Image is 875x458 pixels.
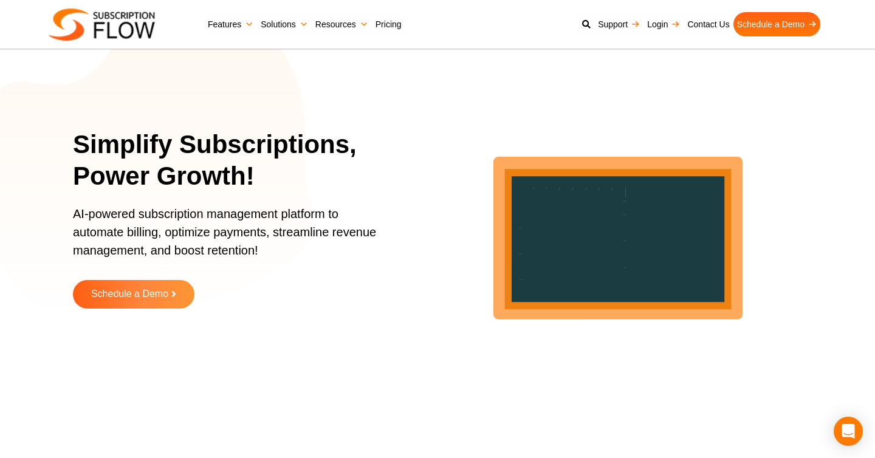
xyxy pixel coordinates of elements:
[643,12,684,36] a: Login
[257,12,312,36] a: Solutions
[733,12,820,36] a: Schedule a Demo
[834,417,863,446] div: Open Intercom Messenger
[73,129,404,193] h1: Simplify Subscriptions, Power Growth!
[594,12,643,36] a: Support
[684,12,733,36] a: Contact Us
[372,12,405,36] a: Pricing
[312,12,372,36] a: Resources
[204,12,257,36] a: Features
[73,205,389,272] p: AI-powered subscription management platform to automate billing, optimize payments, streamline re...
[91,289,168,299] span: Schedule a Demo
[49,9,155,41] img: Subscriptionflow
[73,280,194,309] a: Schedule a Demo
